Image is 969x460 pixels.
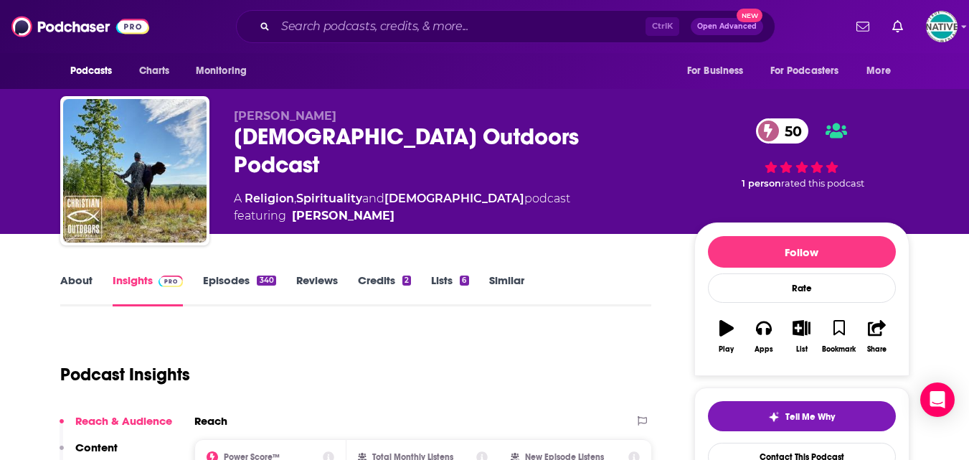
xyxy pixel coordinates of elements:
img: Podchaser - Follow, Share and Rate Podcasts [11,13,149,40]
button: open menu [856,57,909,85]
div: Open Intercom Messenger [920,382,955,417]
span: Ctrl K [646,17,679,36]
a: Show notifications dropdown [887,14,909,39]
div: 50 1 personrated this podcast [694,109,909,199]
a: Lists6 [431,273,468,306]
button: Show profile menu [926,11,958,42]
button: Open AdvancedNew [691,18,763,35]
img: tell me why sparkle [768,411,780,423]
span: 50 [770,118,809,144]
div: List [796,345,808,354]
span: Charts [139,61,170,81]
a: Credits2 [358,273,411,306]
button: open menu [186,57,265,85]
span: , [294,192,296,205]
div: 2 [402,276,411,286]
span: New [737,9,762,22]
span: Podcasts [70,61,113,81]
img: Podchaser Pro [159,276,184,287]
span: featuring [234,207,570,225]
a: Show notifications dropdown [851,14,875,39]
div: A podcast [234,190,570,225]
a: Religion [245,192,294,205]
span: 1 person [742,178,781,189]
button: Share [858,311,895,362]
div: Apps [755,345,773,354]
span: For Business [687,61,744,81]
span: Tell Me Why [785,411,835,423]
div: Search podcasts, credits, & more... [236,10,775,43]
div: Bookmark [822,345,856,354]
a: Pete Rogers [292,207,394,225]
button: open menu [677,57,762,85]
span: Monitoring [196,61,247,81]
button: Reach & Audience [60,414,172,441]
a: Spirituality [296,192,362,205]
a: About [60,273,93,306]
p: Content [75,441,118,454]
a: InsightsPodchaser Pro [113,273,184,306]
div: 6 [460,276,468,286]
a: Similar [489,273,524,306]
button: Bookmark [821,311,858,362]
button: Apps [745,311,783,362]
span: Open Advanced [697,23,757,30]
span: [PERSON_NAME] [234,109,336,123]
span: rated this podcast [781,178,864,189]
button: List [783,311,820,362]
span: and [362,192,384,205]
button: Follow [708,236,896,268]
div: Play [719,345,734,354]
span: Logged in as truenativemedia [926,11,958,42]
span: More [866,61,891,81]
h1: Podcast Insights [60,364,190,385]
div: Rate [708,273,896,303]
button: open menu [60,57,131,85]
img: Christian Outdoors Podcast [63,99,207,243]
button: Play [708,311,745,362]
a: Reviews [296,273,338,306]
input: Search podcasts, credits, & more... [275,15,646,38]
a: [DEMOGRAPHIC_DATA] [384,192,524,205]
h2: Reach [194,414,227,428]
button: tell me why sparkleTell Me Why [708,401,896,431]
img: User Profile [926,11,958,42]
a: Charts [130,57,179,85]
button: open menu [761,57,860,85]
p: Reach & Audience [75,414,172,428]
div: Share [867,345,887,354]
span: For Podcasters [770,61,839,81]
div: 340 [257,276,275,286]
a: Episodes340 [203,273,275,306]
a: 50 [756,118,809,144]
